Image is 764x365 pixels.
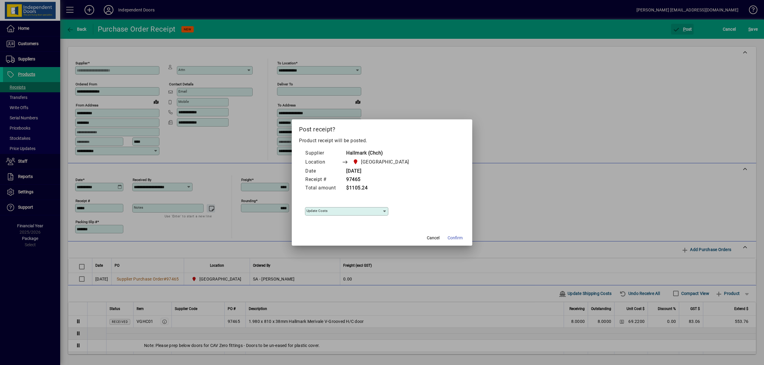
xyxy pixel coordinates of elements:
[342,176,421,184] td: 97465
[351,158,411,166] span: Christchurch
[448,235,463,241] span: Confirm
[292,119,472,137] h2: Post receipt?
[305,167,342,176] td: Date
[445,232,465,243] button: Confirm
[305,184,342,192] td: Total amount
[424,232,443,243] button: Cancel
[427,235,439,241] span: Cancel
[342,149,421,158] td: Hallmark (Chch)
[361,158,409,166] span: [GEOGRAPHIC_DATA]
[342,184,421,192] td: $1105.24
[305,158,342,167] td: Location
[342,167,421,176] td: [DATE]
[305,149,342,158] td: Supplier
[299,137,465,144] p: Product receipt will be posted.
[307,209,328,213] mat-label: Update costs
[305,176,342,184] td: Receipt #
